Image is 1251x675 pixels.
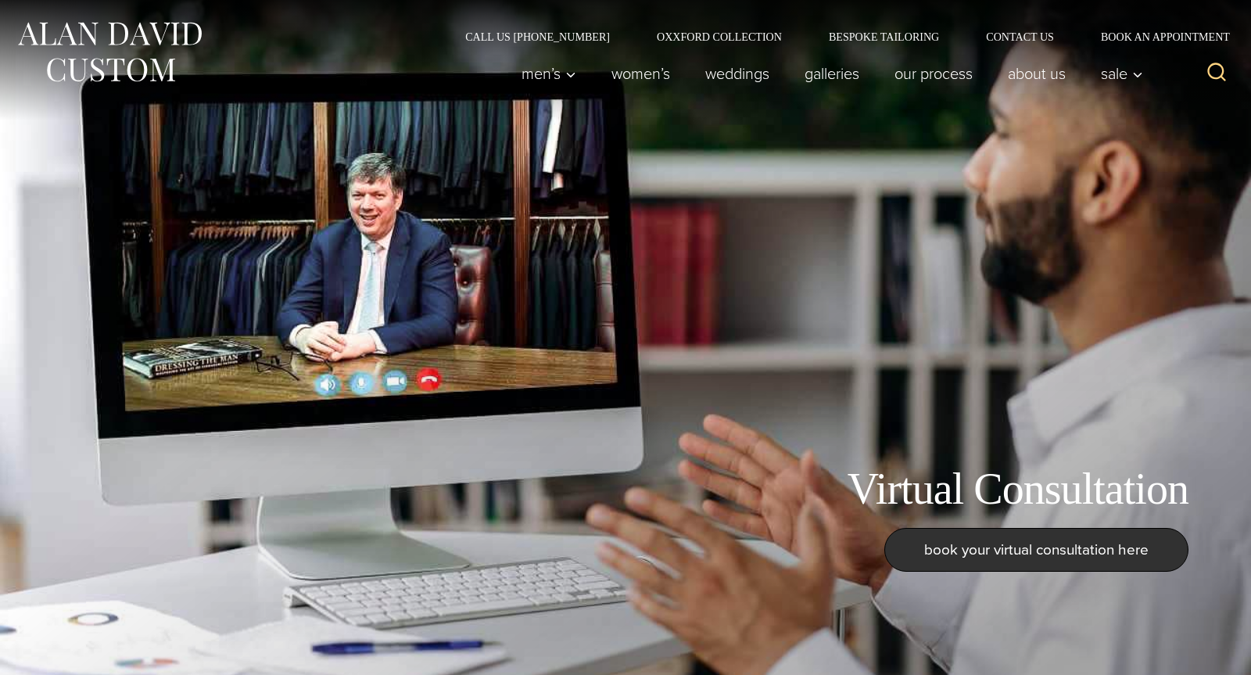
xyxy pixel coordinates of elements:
[16,17,203,87] img: Alan David Custom
[787,58,877,89] a: Galleries
[442,31,633,42] a: Call Us [PHONE_NUMBER]
[504,58,1152,89] nav: Primary Navigation
[805,31,962,42] a: Bespoke Tailoring
[688,58,787,89] a: weddings
[1077,31,1235,42] a: Book an Appointment
[848,463,1188,515] h1: Virtual Consultation
[991,58,1084,89] a: About Us
[594,58,688,89] a: Women’s
[1198,55,1235,92] button: View Search Form
[924,538,1149,561] span: book your virtual consultation here
[1101,66,1143,81] span: Sale
[877,58,991,89] a: Our Process
[442,31,1235,42] nav: Secondary Navigation
[884,528,1188,572] a: book your virtual consultation here
[962,31,1077,42] a: Contact Us
[633,31,805,42] a: Oxxford Collection
[522,66,576,81] span: Men’s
